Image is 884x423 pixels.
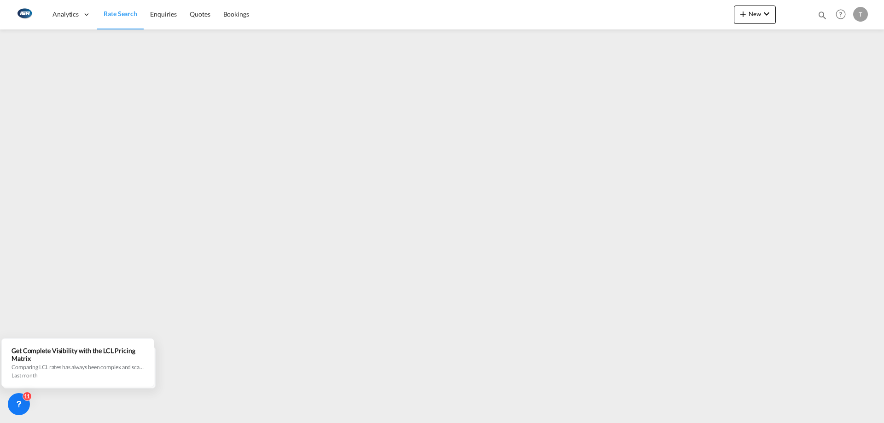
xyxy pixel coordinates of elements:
[14,4,35,25] img: 1aa151c0c08011ec8d6f413816f9a227.png
[104,10,137,17] span: Rate Search
[150,10,177,18] span: Enquiries
[223,10,249,18] span: Bookings
[52,10,79,19] span: Analytics
[833,6,853,23] div: Help
[853,7,868,22] div: T
[738,8,749,19] md-icon: icon-plus 400-fg
[817,10,827,20] md-icon: icon-magnify
[738,10,772,17] span: New
[761,8,772,19] md-icon: icon-chevron-down
[734,6,776,24] button: icon-plus 400-fgNewicon-chevron-down
[817,10,827,24] div: icon-magnify
[190,10,210,18] span: Quotes
[833,6,849,22] span: Help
